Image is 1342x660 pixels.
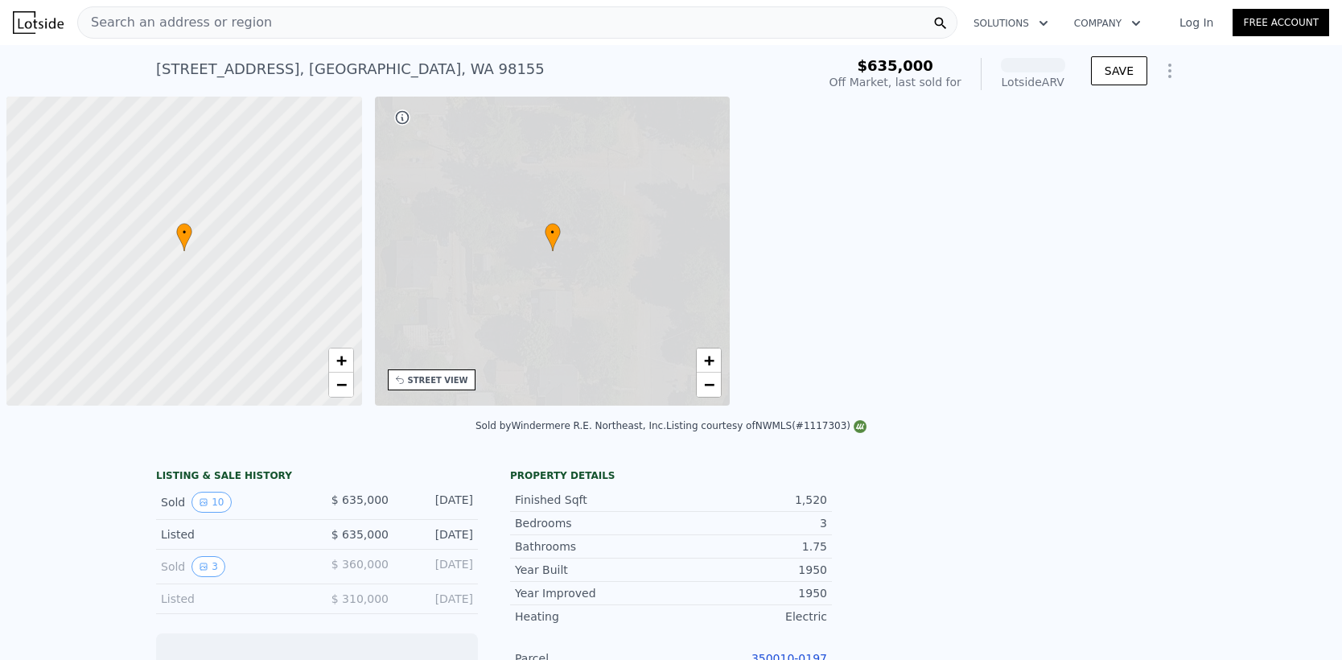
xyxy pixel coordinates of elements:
[1233,9,1329,36] a: Free Account
[156,469,478,485] div: LISTING & SALE HISTORY
[854,420,867,433] img: NWMLS Logo
[829,74,961,90] div: Off Market, last sold for
[1160,14,1233,31] a: Log In
[408,374,468,386] div: STREET VIEW
[671,562,827,578] div: 1950
[697,373,721,397] a: Zoom out
[1001,74,1065,90] div: Lotside ARV
[176,225,192,240] span: •
[331,592,389,605] span: $ 310,000
[78,13,272,32] span: Search an address or region
[515,515,671,531] div: Bedrooms
[704,374,714,394] span: −
[161,556,304,577] div: Sold
[331,558,389,571] span: $ 360,000
[176,223,192,251] div: •
[401,492,473,513] div: [DATE]
[515,492,671,508] div: Finished Sqft
[545,225,561,240] span: •
[401,591,473,607] div: [DATE]
[329,373,353,397] a: Zoom out
[515,562,671,578] div: Year Built
[401,556,473,577] div: [DATE]
[671,608,827,625] div: Electric
[515,608,671,625] div: Heating
[161,526,304,542] div: Listed
[857,57,933,74] span: $635,000
[161,591,304,607] div: Listed
[335,374,346,394] span: −
[331,528,389,541] span: $ 635,000
[475,420,666,431] div: Sold by Windermere R.E. Northeast, Inc .
[331,493,389,506] span: $ 635,000
[1091,56,1147,85] button: SAVE
[1061,9,1154,38] button: Company
[671,538,827,555] div: 1.75
[704,350,714,370] span: +
[335,350,346,370] span: +
[671,492,827,508] div: 1,520
[671,515,827,531] div: 3
[697,349,721,373] a: Zoom in
[13,11,64,34] img: Lotside
[156,58,545,80] div: [STREET_ADDRESS] , [GEOGRAPHIC_DATA] , WA 98155
[961,9,1061,38] button: Solutions
[329,349,353,373] a: Zoom in
[671,585,827,601] div: 1950
[510,469,832,482] div: Property details
[161,492,304,513] div: Sold
[515,585,671,601] div: Year Improved
[191,556,225,577] button: View historical data
[666,420,867,431] div: Listing courtesy of NWMLS (#1117303)
[1154,55,1186,87] button: Show Options
[545,223,561,251] div: •
[191,492,231,513] button: View historical data
[515,538,671,555] div: Bathrooms
[401,526,473,542] div: [DATE]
